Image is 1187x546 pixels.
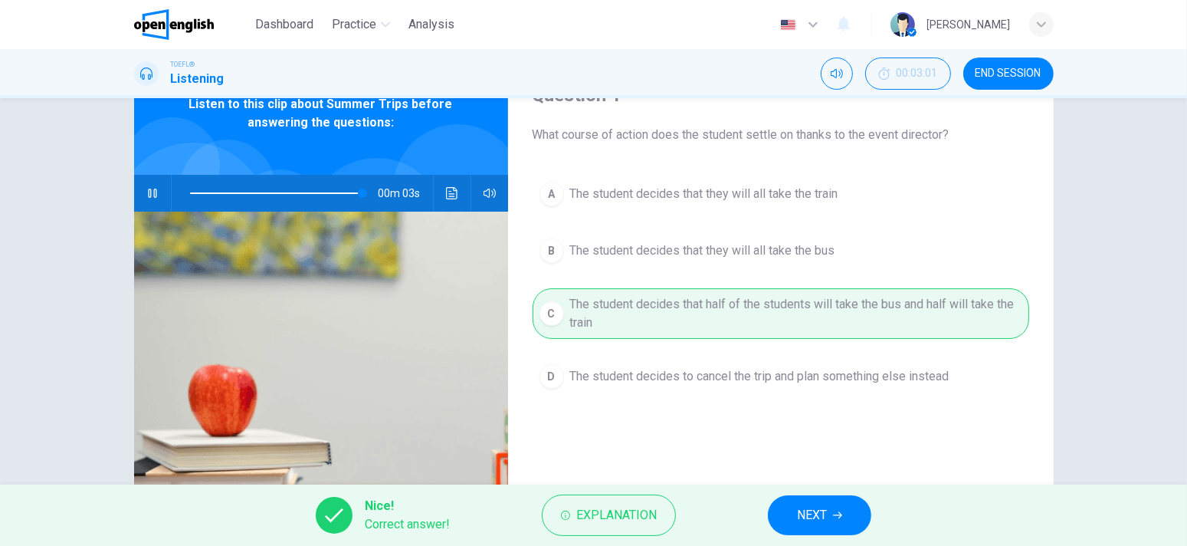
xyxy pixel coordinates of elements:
div: Mute [821,58,853,90]
span: What course of action does the student settle on thanks to the event director? [533,126,1029,144]
button: 00:03:01 [865,58,951,90]
button: Dashboard [249,11,320,38]
a: OpenEnglish logo [134,9,250,40]
img: OpenEnglish logo [134,9,215,40]
div: [PERSON_NAME] [927,15,1011,34]
span: Listen to this clip about Summer Trips before answering the questions: [184,95,458,132]
img: en [779,19,798,31]
button: Practice [326,11,396,38]
div: Hide [865,58,951,90]
h1: Listening [171,70,225,88]
button: Click to see the audio transcription [440,175,464,212]
button: Analysis [402,11,461,38]
span: 00m 03s [379,175,433,212]
button: NEXT [768,495,871,535]
span: Correct answer! [365,515,450,534]
span: 00:03:01 [897,67,938,80]
span: Analysis [408,15,454,34]
button: END SESSION [963,58,1054,90]
span: Explanation [576,505,657,526]
span: Nice! [365,497,450,515]
span: TOEFL® [171,59,195,70]
button: Explanation [542,495,676,536]
span: END SESSION [976,67,1041,80]
img: Profile picture [890,12,915,37]
span: Dashboard [255,15,313,34]
span: Practice [332,15,376,34]
span: NEXT [797,505,827,526]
